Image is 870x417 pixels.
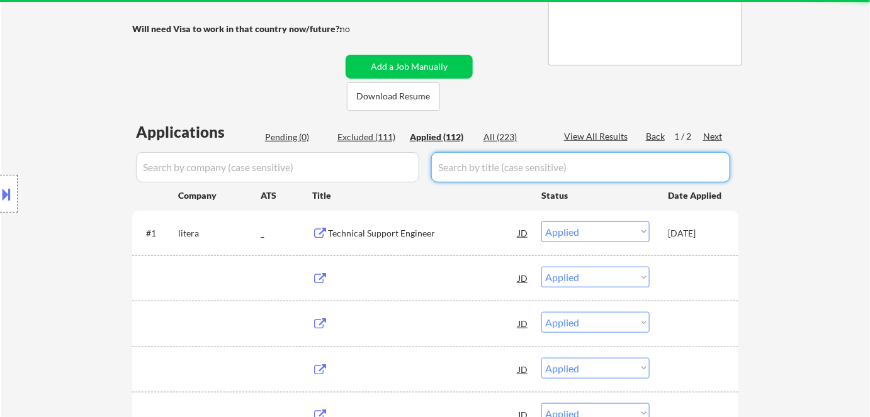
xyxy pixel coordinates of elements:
div: Technical Support Engineer [328,227,518,240]
div: JD [517,312,529,335]
div: ATS [261,189,312,202]
div: _ [261,227,312,240]
div: [DATE] [668,227,723,240]
div: JD [517,267,529,289]
div: View All Results [564,130,631,143]
button: Download Resume [347,82,440,111]
div: Title [312,189,529,202]
div: Applied (112) [410,131,473,143]
div: Date Applied [668,189,723,202]
div: no [340,23,376,35]
div: Next [703,130,723,143]
input: Search by company (case sensitive) [136,152,419,182]
button: Add a Job Manually [346,55,473,79]
div: JD [517,221,529,244]
div: 1 / 2 [674,130,703,143]
div: All (223) [483,131,546,143]
div: Excluded (111) [337,131,400,143]
div: Pending (0) [265,131,328,143]
input: Search by title (case sensitive) [431,152,730,182]
strong: Will need Visa to work in that country now/future?: [132,23,342,34]
div: Back [646,130,666,143]
div: JD [517,358,529,381]
div: Status [541,184,650,206]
